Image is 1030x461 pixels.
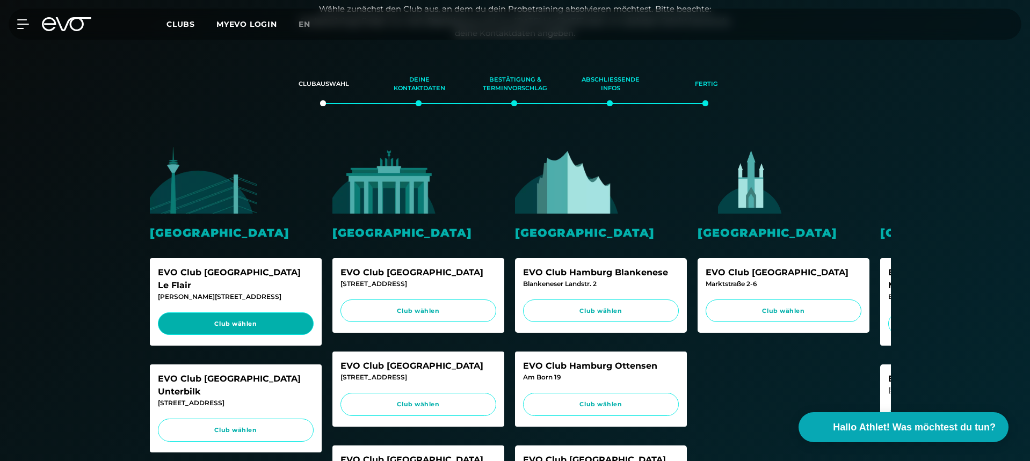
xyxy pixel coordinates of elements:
[533,306,669,316] span: Club wählen
[515,224,687,241] div: [GEOGRAPHIC_DATA]
[158,312,314,335] a: Club wählen
[523,266,679,279] div: EVO Club Hamburg Blankenese
[523,372,679,382] div: Am Born 19
[523,393,679,416] a: Club wählen
[385,70,454,99] div: Deine Kontaktdaten
[340,393,496,416] a: Club wählen
[351,400,486,409] span: Club wählen
[216,19,277,29] a: MYEVO LOGIN
[716,306,851,316] span: Club wählen
[158,266,314,292] div: EVO Club [GEOGRAPHIC_DATA] Le Flair
[533,400,669,409] span: Club wählen
[576,70,645,99] div: Abschließende Infos
[523,279,679,289] div: Blankeneser Landstr. 2
[523,360,679,372] div: EVO Club Hamburg Ottensen
[332,224,504,241] div: [GEOGRAPHIC_DATA]
[515,147,622,214] img: evofitness
[299,18,323,31] a: en
[340,266,496,279] div: EVO Club [GEOGRAPHIC_DATA]
[158,292,314,302] div: [PERSON_NAME][STREET_ADDRESS]
[340,299,496,323] a: Club wählen
[698,147,805,214] img: evofitness
[523,299,679,323] a: Club wählen
[150,224,322,241] div: [GEOGRAPHIC_DATA]
[158,398,314,408] div: [STREET_ADDRESS]
[880,147,988,214] img: evofitness
[351,306,486,316] span: Club wählen
[340,360,496,372] div: EVO Club [GEOGRAPHIC_DATA]
[340,279,496,289] div: [STREET_ADDRESS]
[799,412,1009,442] button: Hallo Athlet! Was möchtest du tun?
[698,224,869,241] div: [GEOGRAPHIC_DATA]
[150,147,257,214] img: evofitness
[158,419,314,442] a: Club wählen
[706,266,861,279] div: EVO Club [GEOGRAPHIC_DATA]
[168,426,303,435] span: Club wählen
[481,70,549,99] div: Bestätigung & Terminvorschlag
[289,70,358,99] div: Clubauswahl
[672,70,741,99] div: Fertig
[340,372,496,382] div: [STREET_ADDRESS]
[833,420,996,435] span: Hallo Athlet! Was möchtest du tun?
[166,19,216,29] a: Clubs
[299,19,310,29] span: en
[158,372,314,398] div: EVO Club [GEOGRAPHIC_DATA] Unterbilk
[166,19,195,29] span: Clubs
[168,319,303,328] span: Club wählen
[706,279,861,289] div: Marktstraße 2-6
[706,299,861,323] a: Club wählen
[332,147,440,214] img: evofitness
